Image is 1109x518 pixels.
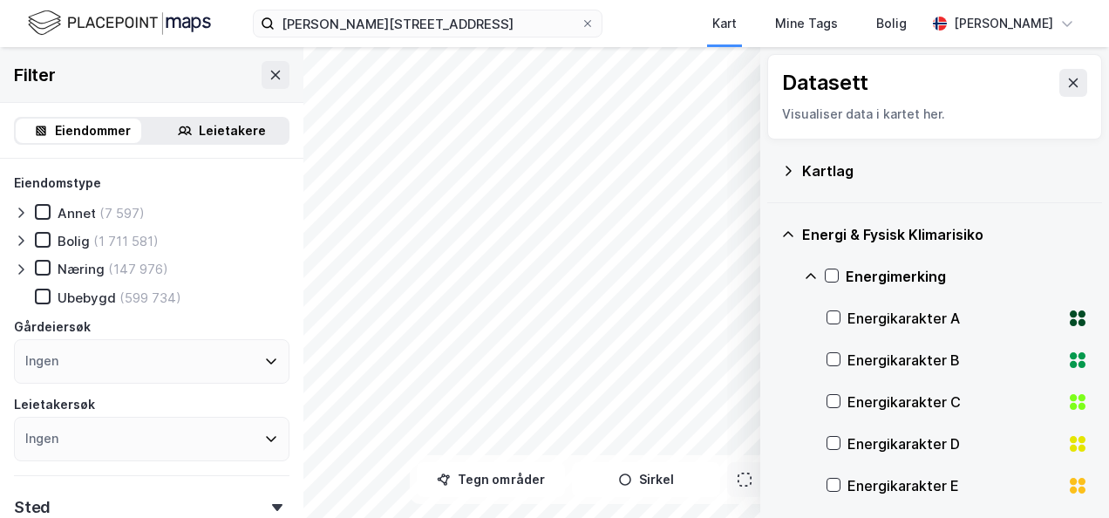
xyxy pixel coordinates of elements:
div: Ingen [25,428,58,449]
div: [PERSON_NAME] [954,13,1053,34]
div: Energikarakter D [847,433,1060,454]
div: Energikarakter A [847,308,1060,329]
div: Energimerking [846,266,1088,287]
div: Kartlag [802,160,1088,181]
button: Tegn områder [417,462,565,497]
div: Energikarakter B [847,350,1060,371]
div: Leietakere [199,120,266,141]
div: Annet [58,205,96,222]
button: Sirkel [572,462,720,497]
div: Eiendomstype [14,173,101,194]
div: Eiendommer [55,120,131,141]
div: Energi & Fysisk Klimarisiko [802,224,1088,245]
div: Mine Tags [775,13,838,34]
div: Leietakersøk [14,394,95,415]
div: Energikarakter E [847,475,1060,496]
div: Ingen [25,351,58,371]
img: logo.f888ab2527a4732fd821a326f86c7f29.svg [28,8,211,38]
div: Kart [712,13,737,34]
div: (1 711 581) [93,233,159,249]
div: [PERSON_NAME] til kartutsnitt [759,469,943,490]
div: Sted [14,497,51,518]
div: (147 976) [108,261,168,277]
iframe: Chat Widget [1022,434,1109,518]
div: Bolig [58,233,90,249]
div: Kontrollprogram for chat [1022,434,1109,518]
div: Energikarakter C [847,392,1060,412]
input: Søk på adresse, matrikkel, gårdeiere, leietakere eller personer [275,10,581,37]
div: Gårdeiersøk [14,317,91,337]
div: Datasett [782,69,868,97]
div: (7 597) [99,205,145,222]
div: Næring [58,261,105,277]
div: (599 734) [119,290,181,306]
div: Ubebygd [58,290,116,306]
div: Filter [14,61,56,89]
div: Bolig [876,13,907,34]
div: Visualiser data i kartet her. [782,104,1087,125]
